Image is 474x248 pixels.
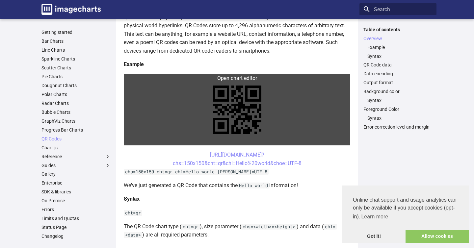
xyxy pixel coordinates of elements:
span: Online chat support and usage analytics can only be available if you accept cookies (opt-in). [353,196,458,222]
a: Output format [363,80,433,86]
a: allow cookies [406,230,469,243]
h4: Syntax [124,195,350,203]
label: Table of contents [359,27,436,33]
nav: Overview [363,44,433,59]
a: On Premise [41,198,111,204]
a: [URL][DOMAIN_NAME]?chs=150x150&cht=qr&chl=Hello%20world&choe=UTF-8 [173,152,302,166]
a: Gallery [41,171,111,177]
a: Overview [363,36,433,41]
a: learn more about cookies [360,212,389,222]
a: Enterprise [41,180,111,186]
a: Line Charts [41,47,111,53]
label: Reference [41,154,111,160]
a: SDK & libraries [41,189,111,195]
p: We've just generated a QR Code that contains the information! [124,181,350,190]
a: Background color [363,88,433,94]
code: chs=150x150 cht=qr chl=Hello world [PERSON_NAME]=UTF-8 [124,169,269,175]
code: cht=qr [181,224,200,230]
nav: Table of contents [359,27,436,130]
a: Chart.js [41,145,111,151]
a: Bubble Charts [41,109,111,115]
nav: Background color [363,97,433,103]
a: GraphViz Charts [41,118,111,124]
nav: Foreground Color [363,115,433,121]
a: Errors [41,207,111,212]
a: Bar Charts [41,38,111,44]
a: Syntax [367,97,433,103]
code: chs=<width>x<height> [241,224,297,230]
a: Example [367,44,433,50]
a: Doughnut Charts [41,83,111,88]
a: Image-Charts documentation [39,1,103,17]
p: The QR Code chart type ( ), size parameter ( ) and data ( ) are all required parameters. [124,222,350,239]
p: QR codes are a popular type of two-dimensional barcode. They are also known as hardlinks or physi... [124,13,350,55]
a: Limits and Quotas [41,215,111,221]
code: cht=qr [124,210,142,216]
a: Syntax [367,53,433,59]
a: Sparkline Charts [41,56,111,62]
a: Foreground Color [363,106,433,112]
a: Progress Bar Charts [41,127,111,133]
a: Pie Charts [41,74,111,80]
a: Error correction level and margin [363,124,433,130]
code: Hello world [238,183,269,188]
a: QR Code data [363,62,433,68]
a: Syntax [367,115,433,121]
a: Changelog [41,233,111,239]
img: logo [41,4,101,15]
label: Guides [41,162,111,168]
a: Data encoding [363,71,433,77]
h4: Example [124,60,350,69]
a: QR Codes [41,136,111,142]
input: Search [359,3,436,15]
a: Status Page [41,224,111,230]
a: Radar Charts [41,100,111,106]
a: Getting started [41,29,111,35]
a: Polar Charts [41,91,111,97]
a: Scatter Charts [41,65,111,71]
div: cookieconsent [342,186,469,243]
a: dismiss cookie message [342,230,406,243]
